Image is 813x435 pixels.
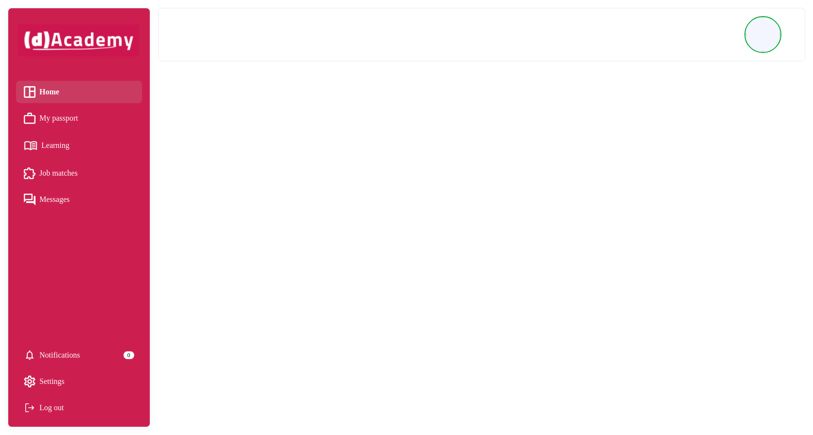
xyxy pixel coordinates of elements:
img: Log out [24,402,35,414]
img: Profile [746,18,780,52]
a: Messages iconMessages [24,192,134,207]
img: Messages icon [24,194,35,205]
img: Learning icon [24,137,37,154]
span: Learning [41,138,70,153]
span: Home [39,85,59,99]
span: Settings [39,374,65,389]
a: Home iconHome [24,85,134,99]
img: Home icon [24,86,35,98]
img: Job matches icon [24,167,35,179]
a: My passport iconMy passport [24,111,134,126]
span: Messages [39,192,70,207]
span: Job matches [39,166,78,181]
div: Log out [24,400,134,415]
span: My passport [39,111,78,126]
a: Job matches iconJob matches [24,166,134,181]
a: Learning iconLearning [24,137,134,154]
span: Notifications [39,348,80,362]
img: My passport icon [24,112,35,124]
img: dAcademy [18,24,140,56]
img: setting [24,349,35,361]
div: 0 [124,351,134,359]
img: setting [24,376,35,387]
